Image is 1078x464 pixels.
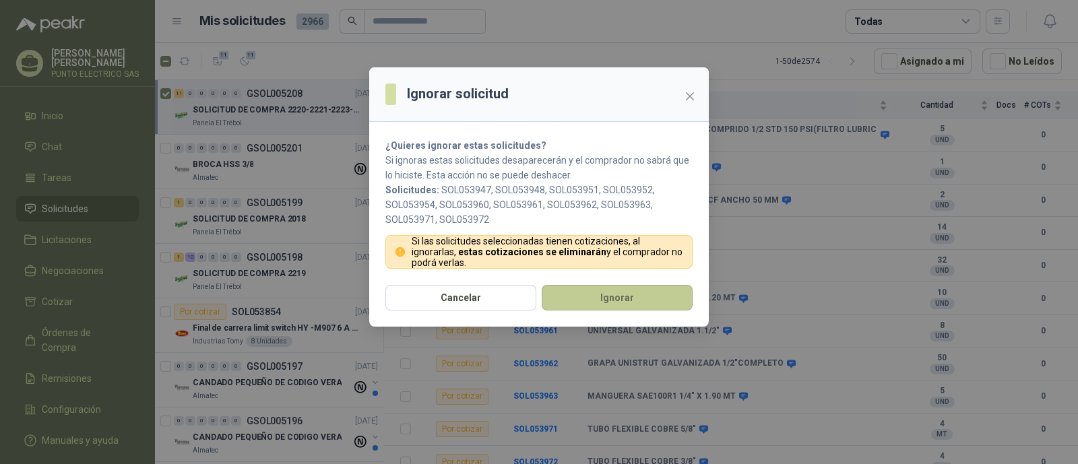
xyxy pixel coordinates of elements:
button: Close [679,86,701,107]
strong: ¿Quieres ignorar estas solicitudes? [385,140,546,151]
h3: Ignorar solicitud [407,84,509,104]
strong: estas cotizaciones se eliminarán [458,246,606,257]
button: Cancelar [385,285,536,310]
p: Si ignoras estas solicitudes desaparecerán y el comprador no sabrá que lo hiciste. Esta acción no... [385,153,693,183]
span: close [685,91,695,102]
button: Ignorar [542,285,693,310]
p: SOL053947, SOL053948, SOL053951, SOL053952, SOL053954, SOL053960, SOL053961, SOL053962, SOL053963... [385,183,693,227]
p: Si las solicitudes seleccionadas tienen cotizaciones, al ignorarlas, y el comprador no podrá verlas. [412,236,685,268]
b: Solicitudes: [385,185,439,195]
